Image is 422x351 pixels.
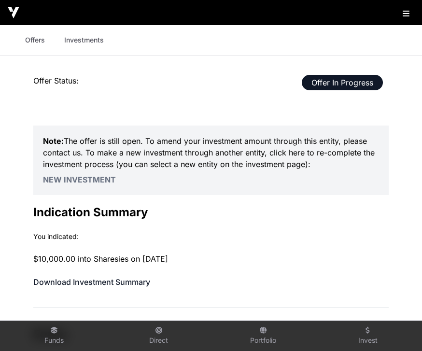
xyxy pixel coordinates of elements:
[43,135,379,170] p: The offer is still open. To amend your investment amount through this entity, please contact us. ...
[43,175,116,184] a: New Investment
[33,232,389,241] p: You indicated:
[15,31,54,49] a: Offers
[43,136,64,146] strong: Note:
[33,253,389,265] p: $10,000.00 into Sharesies on [DATE]
[58,31,110,49] a: Investments
[8,7,19,18] img: Icehouse Ventures Logo
[6,323,103,349] a: Funds
[215,323,312,349] a: Portfolio
[33,277,150,287] a: Download Investment Summary
[374,305,422,351] iframe: Chat Widget
[302,75,383,90] span: Offer In Progress
[33,205,389,220] h2: Indication Summary
[111,323,208,349] a: Direct
[33,75,389,86] p: Offer Status:
[320,323,417,349] a: Invest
